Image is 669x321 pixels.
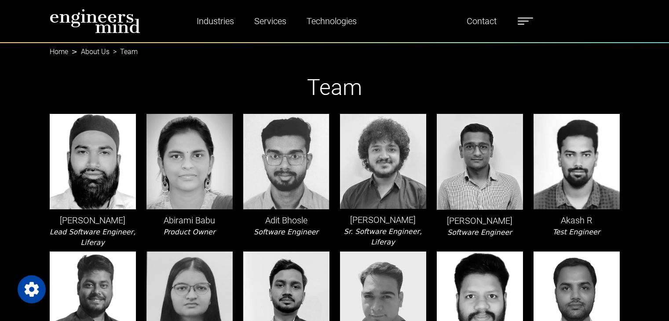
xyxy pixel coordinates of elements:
[110,47,138,57] li: Team
[50,228,135,247] i: Lead Software Engineer, Liferay
[243,114,329,209] img: leader-img
[50,74,620,101] h1: Team
[193,11,238,31] a: Industries
[437,114,523,210] img: leader-img
[163,228,215,236] i: Product Owner
[50,47,68,56] a: Home
[447,228,512,237] i: Software Engineer
[146,214,233,227] p: Abirami Babu
[534,214,620,227] p: Akash R
[534,114,620,209] img: leader-img
[553,228,600,236] i: Test Engineer
[340,213,426,226] p: [PERSON_NAME]
[463,11,500,31] a: Contact
[254,228,318,236] i: Software Engineer
[50,9,140,33] img: logo
[243,214,329,227] p: Adit Bhosle
[146,114,233,209] img: leader-img
[344,227,422,246] i: Sr. Software Engineer, Liferay
[303,11,360,31] a: Technologies
[251,11,290,31] a: Services
[50,114,136,209] img: leader-img
[50,42,620,53] nav: breadcrumb
[50,214,136,227] p: [PERSON_NAME]
[81,47,110,56] a: About Us
[437,214,523,227] p: [PERSON_NAME]
[340,114,426,209] img: leader-img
